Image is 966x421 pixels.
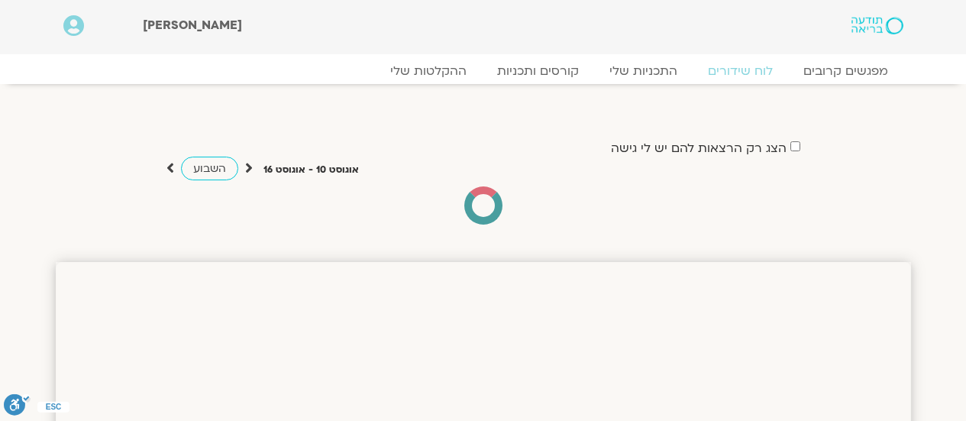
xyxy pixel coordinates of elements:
[482,63,594,79] a: קורסים ותכניות
[63,63,903,79] nav: Menu
[375,63,482,79] a: ההקלטות שלי
[181,157,238,180] a: השבוע
[611,141,787,155] label: הצג רק הרצאות להם יש לי גישה
[143,17,242,34] span: [PERSON_NAME]
[693,63,788,79] a: לוח שידורים
[594,63,693,79] a: התכניות שלי
[263,162,359,178] p: אוגוסט 10 - אוגוסט 16
[193,161,226,176] span: השבוע
[788,63,903,79] a: מפגשים קרובים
